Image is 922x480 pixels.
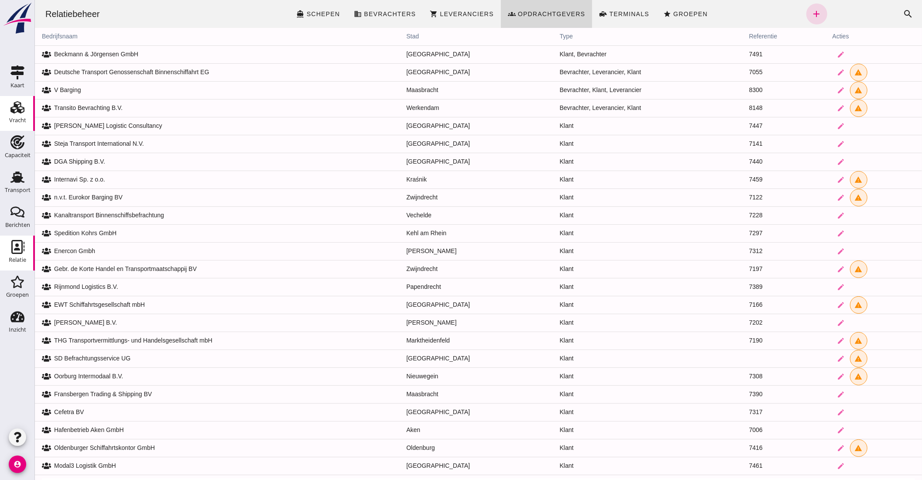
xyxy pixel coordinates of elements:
td: Maasbracht [364,81,518,99]
td: Aken [364,421,518,439]
td: 7416 [707,439,791,457]
i: warning [820,265,828,273]
div: Groepen [6,292,29,298]
td: Klant [518,314,707,332]
td: 7141 [707,135,791,153]
td: [GEOGRAPHIC_DATA] [364,135,518,153]
i: edit [802,301,810,309]
th: type [518,28,707,45]
td: [GEOGRAPHIC_DATA] [364,153,518,171]
i: shopping_cart [395,10,403,18]
td: 7447 [707,117,791,135]
i: edit [802,444,810,452]
td: Marktheidenfeld [364,332,518,350]
i: edit [802,373,810,381]
td: 7190 [707,332,791,350]
td: Klant [518,153,707,171]
td: Klant [518,206,707,224]
i: edit [802,337,810,345]
i: edit [802,194,810,202]
td: 7461 [707,457,791,475]
div: Vracht [9,117,26,123]
td: Klant [518,367,707,385]
i: edit [802,230,810,237]
span: Opdrachtgevers [483,10,551,17]
i: star [628,10,636,18]
td: [GEOGRAPHIC_DATA] [364,457,518,475]
i: warning [820,373,828,381]
span: Schepen [271,10,305,17]
td: Zwijndrecht [364,260,518,278]
div: Capaciteit [5,152,31,158]
td: 7440 [707,153,791,171]
td: 7197 [707,260,791,278]
td: Nieuwegein [364,367,518,385]
div: Inzicht [9,327,26,333]
td: 7459 [707,171,791,189]
td: Klant [518,421,707,439]
span: Bevrachters [329,10,381,17]
i: edit [802,462,810,470]
td: Maasbracht [364,385,518,403]
i: edit [802,86,810,94]
span: Terminals [574,10,614,17]
td: Klant [518,296,707,314]
i: add [777,9,787,19]
td: Bevrachter, Leverancier, Klant [518,63,707,81]
td: 7202 [707,314,791,332]
i: groups [473,10,481,18]
i: edit [802,69,810,76]
th: referentie [707,28,791,45]
i: edit [802,283,810,291]
td: Klant [518,457,707,475]
i: directions_boat [262,10,270,18]
div: Berichten [5,222,30,228]
td: Zwijndrecht [364,189,518,206]
td: Kraśnik [364,171,518,189]
td: Oldenburg [364,439,518,457]
i: warning [820,301,828,309]
th: acties [791,28,887,45]
td: Klant [518,278,707,296]
i: warning [820,69,828,76]
i: warning [820,337,828,345]
i: warning [820,355,828,363]
img: logo-small.a267ee39.svg [2,2,33,34]
td: Klant [518,171,707,189]
td: 7308 [707,367,791,385]
td: 7312 [707,242,791,260]
td: Klant [518,439,707,457]
td: 7006 [707,421,791,439]
i: edit [802,265,810,273]
td: Klant [518,403,707,421]
td: 7166 [707,296,791,314]
i: front_loader [564,10,572,18]
i: warning [820,104,828,112]
td: 8300 [707,81,791,99]
td: Vechelde [364,206,518,224]
td: 7390 [707,385,791,403]
td: 7317 [707,403,791,421]
div: Kaart [10,82,24,88]
td: Klant [518,224,707,242]
i: account_circle [9,456,26,473]
td: Klant [518,332,707,350]
i: edit [802,176,810,184]
td: Klant [518,260,707,278]
td: [GEOGRAPHIC_DATA] [364,296,518,314]
i: edit [802,408,810,416]
td: Bevrachter, Leverancier, Klant [518,99,707,117]
td: [PERSON_NAME] [364,242,518,260]
td: Klant [518,242,707,260]
i: warning [820,86,828,94]
i: edit [802,391,810,398]
td: Bevrachter, Klant, Leverancier [518,81,707,99]
span: Leveranciers [404,10,459,17]
i: edit [802,355,810,363]
i: warning [820,176,828,184]
i: edit [802,51,810,58]
td: [GEOGRAPHIC_DATA] [364,45,518,63]
td: Klant [518,189,707,206]
i: edit [802,104,810,112]
div: Relatiebeheer [3,8,72,20]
